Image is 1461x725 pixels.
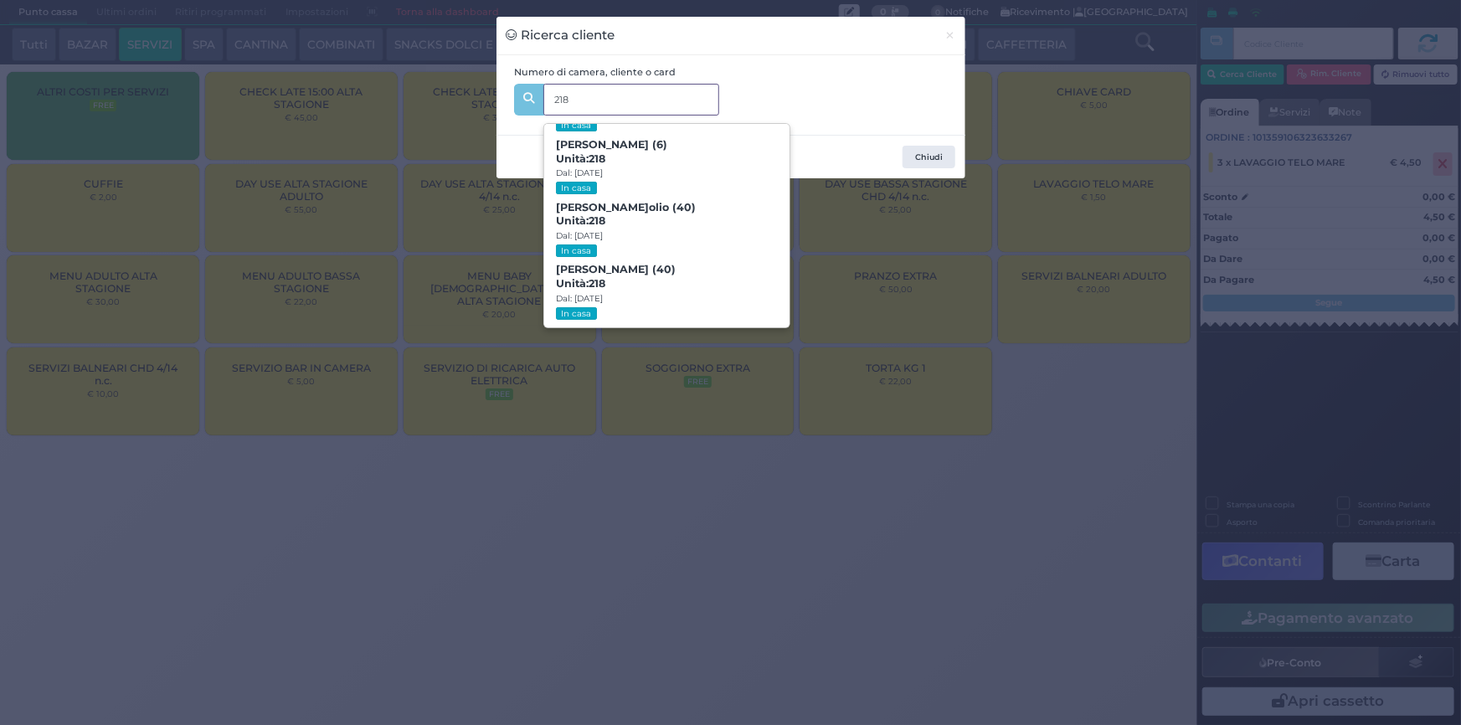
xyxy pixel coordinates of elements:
[944,26,955,44] span: ×
[589,277,605,290] strong: 218
[556,293,603,304] small: Dal: [DATE]
[935,17,965,54] button: Chiudi
[556,167,603,178] small: Dal: [DATE]
[556,244,597,257] small: In casa
[556,263,676,290] b: [PERSON_NAME] (40)
[506,26,615,45] h3: Ricerca cliente
[556,138,667,165] b: [PERSON_NAME] (6)
[556,230,603,241] small: Dal: [DATE]
[556,201,696,228] b: [PERSON_NAME]olio (40)
[543,84,719,116] input: Es. 'Mario Rossi', '220' o '108123234234'
[514,65,676,80] label: Numero di camera, cliente o card
[556,119,597,131] small: In casa
[556,214,605,229] span: Unità:
[556,182,597,194] small: In casa
[903,146,955,169] button: Chiudi
[589,214,605,227] strong: 218
[556,277,605,291] span: Unità:
[556,307,597,320] small: In casa
[556,152,605,167] span: Unità:
[589,152,605,165] strong: 218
